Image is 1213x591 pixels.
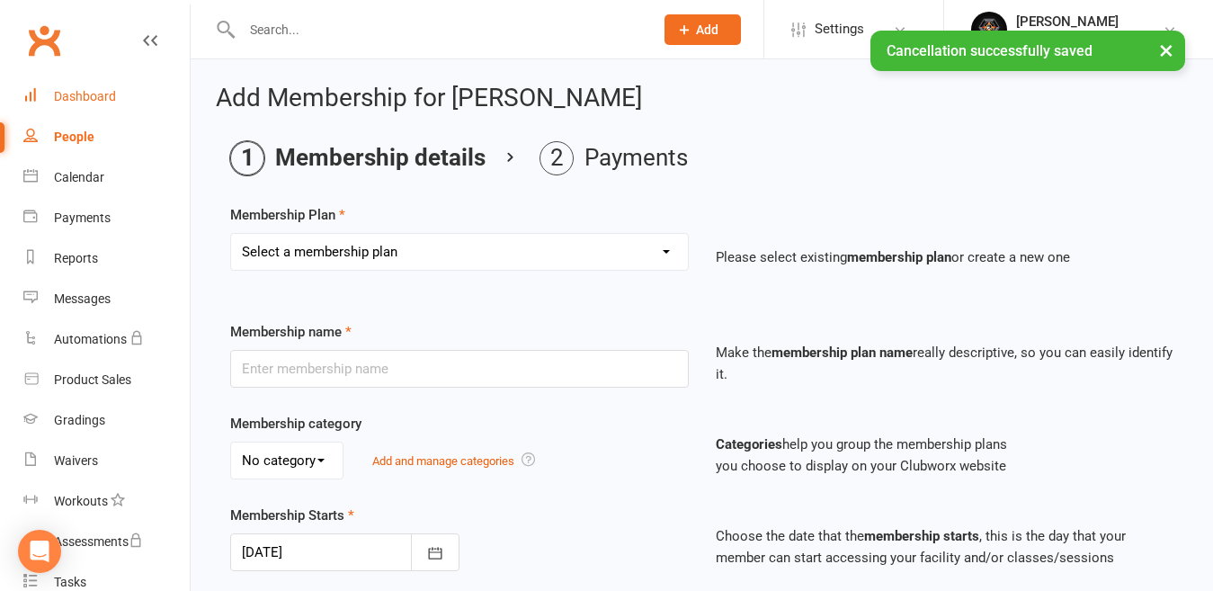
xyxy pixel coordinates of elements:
[18,530,61,573] div: Open Intercom Messenger
[54,413,105,427] div: Gradings
[54,575,86,589] div: Tasks
[230,413,361,434] label: Membership category
[54,210,111,225] div: Payments
[230,505,354,526] label: Membership Starts
[54,130,94,144] div: People
[1016,30,1119,46] div: Freestyle MMA
[772,345,913,361] strong: membership plan name
[696,22,718,37] span: Add
[815,9,864,49] span: Settings
[23,117,190,157] a: People
[54,534,143,549] div: Assessments
[23,238,190,279] a: Reports
[23,441,190,481] a: Waivers
[230,321,352,343] label: Membership name
[847,249,951,265] strong: membership plan
[54,170,104,184] div: Calendar
[716,342,1174,385] p: Make the really descriptive, so you can easily identify it.
[540,141,688,175] li: Payments
[1016,13,1119,30] div: [PERSON_NAME]
[23,400,190,441] a: Gradings
[23,76,190,117] a: Dashboard
[23,481,190,522] a: Workouts
[54,453,98,468] div: Waivers
[664,14,741,45] button: Add
[23,279,190,319] a: Messages
[23,522,190,562] a: Assessments
[716,434,1174,477] p: help you group the membership plans you choose to display on your Clubworx website
[54,89,116,103] div: Dashboard
[230,141,486,175] li: Membership details
[716,246,1174,268] p: Please select existing or create a new one
[870,31,1185,71] div: Cancellation successfully saved
[971,12,1007,48] img: thumb_image1660268831.png
[54,372,131,387] div: Product Sales
[54,291,111,306] div: Messages
[23,319,190,360] a: Automations
[23,157,190,198] a: Calendar
[716,525,1174,569] p: Choose the date that the , this is the day that your member can start accessing your facility and...
[716,436,782,452] strong: Categories
[230,350,689,388] input: Enter membership name
[23,360,190,400] a: Product Sales
[216,85,1188,112] h2: Add Membership for [PERSON_NAME]
[372,454,514,468] a: Add and manage categories
[236,17,641,42] input: Search...
[54,332,127,346] div: Automations
[230,204,345,226] label: Membership Plan
[23,198,190,238] a: Payments
[54,494,108,508] div: Workouts
[864,528,979,544] strong: membership starts
[54,251,98,265] div: Reports
[22,18,67,63] a: Clubworx
[1150,31,1182,69] button: ×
